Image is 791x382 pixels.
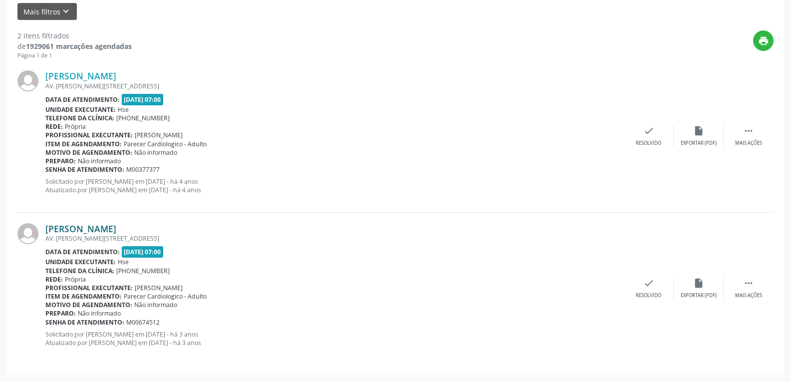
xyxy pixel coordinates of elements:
[17,30,132,41] div: 2 itens filtrados
[17,51,132,60] div: Página 1 de 1
[122,246,164,258] span: [DATE] 07:00
[45,318,124,327] b: Senha de atendimento:
[17,223,38,244] img: img
[45,165,124,174] b: Senha de atendimento:
[681,140,717,147] div: Exportar (PDF)
[693,125,704,136] i: insert_drive_file
[45,95,120,104] b: Data de atendimento:
[134,148,177,157] span: Não informado
[17,70,38,91] img: img
[65,122,86,131] span: Própria
[45,330,624,347] p: Solicitado por [PERSON_NAME] em [DATE] - há 3 anos Atualizado por [PERSON_NAME] em [DATE] - há 3 ...
[681,292,717,299] div: Exportar (PDF)
[45,157,76,165] b: Preparo:
[126,165,160,174] span: M00377377
[45,248,120,256] b: Data de atendimento:
[45,122,63,131] b: Rede:
[124,292,207,301] span: Parecer Cardiologico - Adulto
[45,70,116,81] a: [PERSON_NAME]
[45,234,624,243] div: AV. [PERSON_NAME][STREET_ADDRESS]
[45,223,116,234] a: [PERSON_NAME]
[45,292,122,301] b: Item de agendamento:
[45,82,624,90] div: AV. [PERSON_NAME][STREET_ADDRESS]
[45,301,132,309] b: Motivo de agendamento:
[693,278,704,289] i: insert_drive_file
[643,278,654,289] i: check
[17,41,132,51] div: de
[65,275,86,284] span: Própria
[78,157,121,165] span: Não informado
[636,292,661,299] div: Resolvido
[17,3,77,20] button: Mais filtroskeyboard_arrow_down
[758,35,769,46] i: print
[45,309,76,318] b: Preparo:
[124,140,207,148] span: Parecer Cardiologico - Adulto
[735,292,762,299] div: Mais ações
[45,284,133,292] b: Profissional executante:
[743,125,754,136] i: 
[45,275,63,284] b: Rede:
[116,267,170,275] span: [PHONE_NUMBER]
[135,131,183,139] span: [PERSON_NAME]
[636,140,661,147] div: Resolvido
[45,258,116,266] b: Unidade executante:
[45,114,114,122] b: Telefone da clínica:
[643,125,654,136] i: check
[122,94,164,105] span: [DATE] 07:00
[735,140,762,147] div: Mais ações
[743,278,754,289] i: 
[116,114,170,122] span: [PHONE_NUMBER]
[26,41,132,51] strong: 1929061 marcações agendadas
[118,258,129,266] span: Hse
[45,131,133,139] b: Profissional executante:
[135,284,183,292] span: [PERSON_NAME]
[118,105,129,114] span: Hse
[126,318,160,327] span: M00674512
[45,267,114,275] b: Telefone da clínica:
[45,140,122,148] b: Item de agendamento:
[134,301,177,309] span: Não informado
[45,148,132,157] b: Motivo de agendamento:
[60,6,71,17] i: keyboard_arrow_down
[78,309,121,318] span: Não informado
[753,30,774,51] button: print
[45,105,116,114] b: Unidade executante:
[45,177,624,194] p: Solicitado por [PERSON_NAME] em [DATE] - há 4 anos Atualizado por [PERSON_NAME] em [DATE] - há 4 ...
